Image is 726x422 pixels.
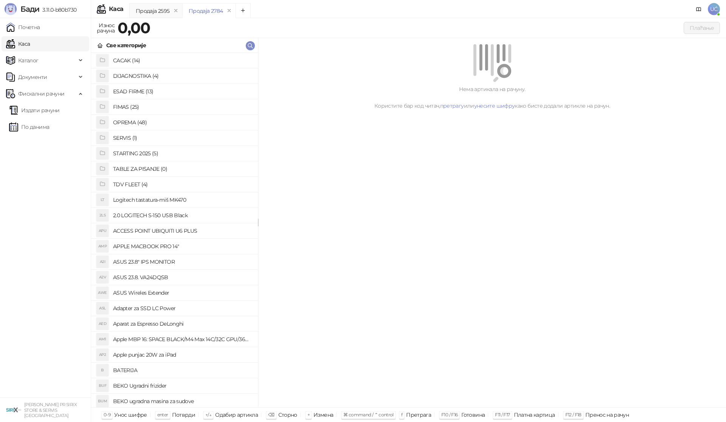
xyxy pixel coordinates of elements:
h4: BEKO ugradna masina za sudove [113,395,252,407]
h4: BEKO Ugradni frizider [113,380,252,392]
div: Износ рачуна [95,20,116,36]
a: Почетна [6,20,40,35]
img: Logo [5,3,17,15]
h4: TDV FLEET (4) [113,178,252,190]
span: Фискални рачуни [18,86,64,101]
h4: 2.0 LOGITECH S-150 USB Black [113,209,252,221]
h4: ASUS 23.8" IPS MONITOR [113,256,252,268]
h4: Aparat za Espresso DeLonghi [113,318,252,330]
div: Измена [313,410,333,420]
h4: ASUS 23.8. VA24DQSB [113,271,252,283]
a: Каса [6,36,30,51]
a: унесите шифру [474,102,515,109]
div: Унос шифре [114,410,147,420]
h4: Apple punjac 20W za iPad [113,349,252,361]
span: UĆ [708,3,720,15]
div: Готовина [461,410,485,420]
div: Одабир артикла [215,410,258,420]
button: Add tab [236,3,251,18]
div: Каса [109,6,123,12]
div: APU [96,225,109,237]
a: претрагу [440,102,464,109]
h4: ESAD FIRME (13) [113,85,252,97]
div: B [96,364,109,376]
div: Нема артикала на рачуну. Користите бар код читач, или како бисте додали артикле на рачун. [267,85,717,110]
span: 0-9 [104,412,110,417]
div: Продаја 2784 [189,7,223,15]
h4: SERVIS (1) [113,132,252,144]
div: Пренос на рачун [585,410,629,420]
h4: Adapter za SSD LC Power [113,302,252,314]
h4: STARTING 2025 (5) [113,147,252,159]
span: 3.11.0-b80b730 [39,6,76,13]
div: grid [91,53,258,407]
div: Претрага [406,410,431,420]
button: remove [171,8,181,14]
strong: 0,00 [118,19,150,37]
div: A2I [96,256,109,268]
div: BUM [96,395,109,407]
a: Издати рачуни [9,103,60,118]
div: Продаја 2595 [136,7,169,15]
div: A2V [96,271,109,283]
span: F11 / F17 [495,412,510,417]
h4: ACCESS POINT UBIQUITI U6 PLUS [113,225,252,237]
h4: DIJAGNOSTIKA (4) [113,70,252,82]
div: ASL [96,302,109,314]
h4: APPLE MACBOOK PRO 14" [113,240,252,252]
span: F12 / F18 [565,412,582,417]
h4: Apple MBP 16: SPACE BLACK/M4 Max 14C/32C GPU/36GB/1T-ZEE [113,333,252,345]
span: enter [157,412,168,417]
span: Каталог [18,53,39,68]
span: F10 / F16 [441,412,458,417]
div: 2LS [96,209,109,221]
button: Плаћање [684,22,720,34]
span: Документи [18,70,47,85]
img: 64x64-companyLogo-cb9a1907-c9b0-4601-bb5e-5084e694c383.png [6,402,21,417]
span: + [307,412,310,417]
h4: OPREMA (48) [113,116,252,128]
span: f [401,412,402,417]
div: AWE [96,287,109,299]
h4: TABLE ZA PISANJE (0) [113,163,252,175]
span: Бади [20,5,39,14]
a: По данима [9,119,49,134]
h4: FIMAS (25) [113,101,252,113]
div: Платна картица [514,410,555,420]
div: AP2 [96,349,109,361]
div: Сторно [278,410,297,420]
div: AM1 [96,333,109,345]
a: Документација [693,3,705,15]
button: remove [224,8,234,14]
div: AED [96,318,109,330]
span: ↑/↓ [205,412,211,417]
span: ⌫ [268,412,274,417]
h4: BATERIJA [113,364,252,376]
div: Потврди [172,410,195,420]
h4: ASUS Wireles Extender [113,287,252,299]
div: LT [96,194,109,206]
span: ⌘ command / ⌃ control [343,412,394,417]
div: AMP [96,240,109,252]
h4: CACAK (14) [113,54,252,66]
div: BUF [96,380,109,392]
small: [PERSON_NAME] PR SIRIX STORE & SERVIS [GEOGRAPHIC_DATA] [24,402,77,418]
h4: Logitech tastatura-miš MK470 [113,194,252,206]
div: Све категорије [106,41,146,49]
